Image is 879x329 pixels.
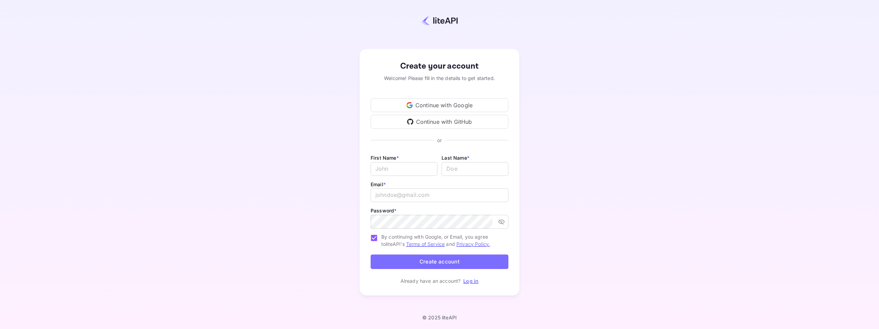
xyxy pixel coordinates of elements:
p: Already have an account? [401,277,461,285]
a: Log in [463,278,478,284]
a: Privacy Policy. [456,241,490,247]
img: liteapi [421,16,458,26]
label: Password [371,208,396,213]
div: Continue with Google [371,98,508,112]
div: Welcome! Please fill in the details to get started. [371,74,508,82]
span: By continuing with Google, or Email, you agree to liteAPI's and [381,233,503,248]
label: First Name [371,155,399,161]
p: © 2025 liteAPI [422,315,457,320]
label: Email [371,181,386,187]
a: Terms of Service [406,241,445,247]
input: Doe [442,162,508,176]
button: toggle password visibility [495,216,508,228]
div: Continue with GitHub [371,115,508,129]
input: John [371,162,437,176]
input: johndoe@gmail.com [371,188,508,202]
button: Create account [371,255,508,269]
label: Last Name [442,155,469,161]
div: Create your account [371,60,508,72]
